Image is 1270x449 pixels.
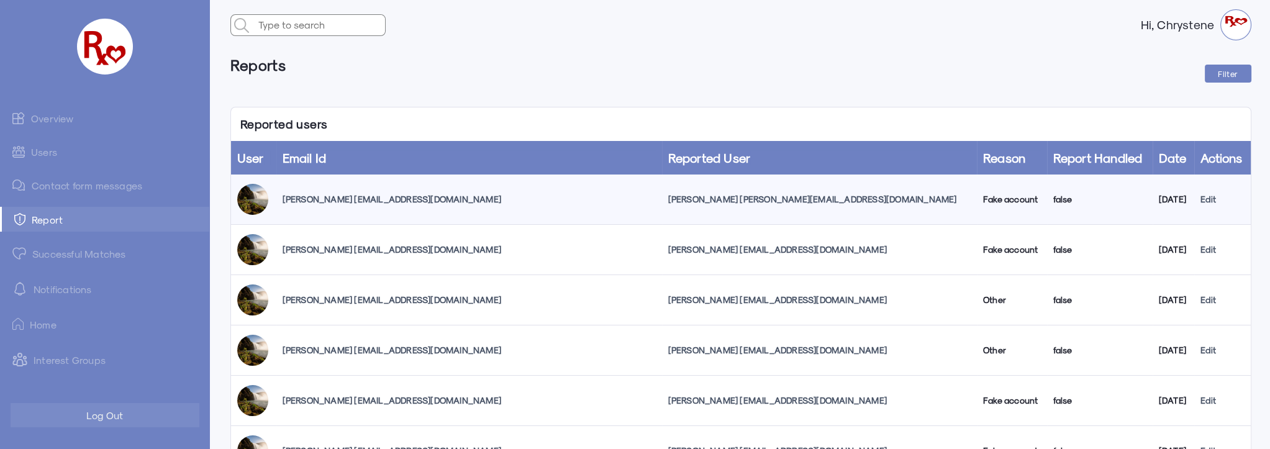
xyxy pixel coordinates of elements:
[1200,150,1245,165] div: Actions
[983,243,1041,256] div: Fake account
[668,395,887,406] a: [PERSON_NAME] [EMAIL_ADDRESS][DOMAIN_NAME]
[1159,193,1188,206] div: [DATE]
[283,244,501,255] a: [PERSON_NAME] [EMAIL_ADDRESS][DOMAIN_NAME]
[231,15,252,36] img: admin-search.svg
[14,213,25,225] img: admin-ic-report.svg
[283,345,501,355] a: [PERSON_NAME] [EMAIL_ADDRESS][DOMAIN_NAME]
[1053,150,1143,165] a: Report Handled
[668,294,887,305] a: [PERSON_NAME] [EMAIL_ADDRESS][DOMAIN_NAME]
[237,184,268,215] img: kkmkbtw5ulfjfae4djto.jpg
[668,244,887,255] a: [PERSON_NAME] [EMAIL_ADDRESS][DOMAIN_NAME]
[1159,344,1188,356] div: [DATE]
[1200,244,1216,255] a: Edit
[1053,294,1146,306] div: false
[1053,243,1146,256] div: false
[230,50,286,80] h6: Reports
[1159,394,1188,407] div: [DATE]
[1218,69,1238,78] span: Filter
[668,194,957,204] a: [PERSON_NAME] [PERSON_NAME][EMAIL_ADDRESS][DOMAIN_NAME]
[1140,19,1220,31] strong: Hi, Chrystene
[12,352,27,367] img: intrestGropus.svg
[283,294,501,305] a: [PERSON_NAME] [EMAIL_ADDRESS][DOMAIN_NAME]
[237,385,268,416] img: kkmkbtw5ulfjfae4djto.jpg
[255,15,385,35] input: Type to search
[983,294,1041,306] div: Other
[231,107,337,141] p: Reported users
[1159,294,1188,306] div: [DATE]
[237,335,268,366] img: kkmkbtw5ulfjfae4djto.jpg
[237,150,264,165] a: User
[12,318,24,330] img: ic-home.png
[668,345,887,355] a: [PERSON_NAME] [EMAIL_ADDRESS][DOMAIN_NAME]
[237,234,268,265] img: kkmkbtw5ulfjfae4djto.jpg
[1053,394,1146,407] div: false
[1200,194,1216,204] a: Edit
[983,193,1041,206] div: Fake account
[12,247,26,260] img: matched.svg
[983,344,1041,356] div: Other
[12,112,25,124] img: admin-ic-overview.svg
[12,179,25,191] img: admin-ic-contact-message.svg
[12,281,27,296] img: notification-default-white.svg
[983,394,1041,407] div: Fake account
[1200,345,1216,355] a: Edit
[1205,65,1251,83] button: Filter
[1159,150,1187,165] a: Date
[283,395,501,406] a: [PERSON_NAME] [EMAIL_ADDRESS][DOMAIN_NAME]
[1200,294,1216,305] a: Edit
[1159,243,1188,256] div: [DATE]
[237,284,268,315] img: kkmkbtw5ulfjfae4djto.jpg
[11,403,199,427] button: Log Out
[1053,193,1146,206] div: false
[1053,344,1146,356] div: false
[12,146,25,158] img: admin-ic-users.svg
[283,150,327,165] a: Email Id
[668,150,751,165] a: Reported User
[283,194,501,204] a: [PERSON_NAME] [EMAIL_ADDRESS][DOMAIN_NAME]
[983,150,1025,165] a: Reason
[1200,395,1216,406] a: Edit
